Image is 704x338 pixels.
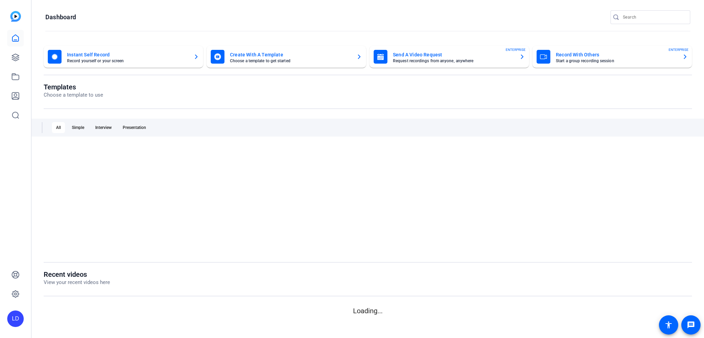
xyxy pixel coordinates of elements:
h1: Recent videos [44,270,110,279]
mat-card-subtitle: Record yourself or your screen [67,59,188,63]
img: blue-gradient.svg [10,11,21,22]
div: LD [7,310,24,327]
mat-card-title: Instant Self Record [67,51,188,59]
span: ENTERPRISE [506,47,526,52]
mat-card-title: Record With Others [556,51,677,59]
div: All [52,122,65,133]
mat-card-subtitle: Request recordings from anyone, anywhere [393,59,514,63]
span: ENTERPRISE [669,47,689,52]
h1: Templates [44,83,103,91]
div: Simple [68,122,88,133]
p: Loading... [44,306,692,316]
input: Search [623,13,685,21]
p: View your recent videos here [44,279,110,286]
mat-card-title: Create With A Template [230,51,351,59]
mat-card-title: Send A Video Request [393,51,514,59]
div: Presentation [119,122,150,133]
h1: Dashboard [45,13,76,21]
button: Record With OthersStart a group recording sessionENTERPRISE [532,46,692,68]
p: Choose a template to use [44,91,103,99]
button: Create With A TemplateChoose a template to get started [207,46,366,68]
button: Send A Video RequestRequest recordings from anyone, anywhereENTERPRISE [370,46,529,68]
div: Interview [91,122,116,133]
mat-icon: accessibility [664,321,673,329]
mat-card-subtitle: Choose a template to get started [230,59,351,63]
mat-icon: message [687,321,695,329]
mat-card-subtitle: Start a group recording session [556,59,677,63]
button: Instant Self RecordRecord yourself or your screen [44,46,203,68]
